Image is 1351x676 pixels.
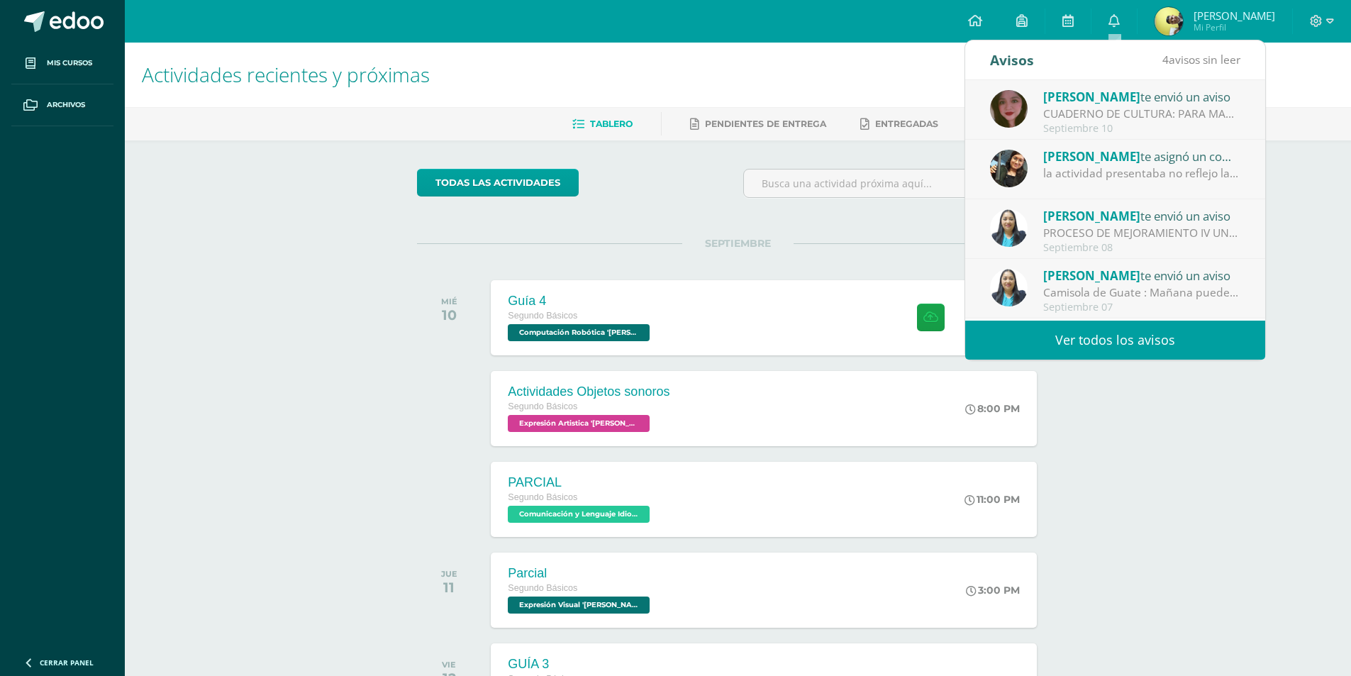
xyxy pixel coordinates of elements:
div: la actividad presentaba no reflejo la sincronización ni ritmos solicitados [1043,165,1240,182]
span: Comunicación y Lenguaje Idioma Extranjero 'Miguel Angel ' [508,506,650,523]
span: Archivos [47,99,85,111]
a: Mis cursos [11,43,113,84]
input: Busca una actividad próxima aquí... [744,170,1058,197]
img: 76ba8faa5d35b300633ec217a03f91ef.png [990,90,1028,128]
div: te asignó un comentario en 'Mayumaná' para 'Expresión Artistica' [1043,147,1240,165]
span: [PERSON_NAME] [1043,148,1140,165]
span: Actividades recientes y próximas [142,61,430,88]
span: Expresión Artistica 'Miguel Angel ' [508,415,650,432]
span: [PERSON_NAME] [1043,208,1140,224]
span: [PERSON_NAME] [1043,267,1140,284]
span: 4 [1162,52,1169,67]
span: avisos sin leer [1162,52,1240,67]
span: Segundo Básicos [508,311,577,321]
img: 49168807a2b8cca0ef2119beca2bd5ad.png [990,269,1028,306]
span: Segundo Básicos [508,401,577,411]
a: Pendientes de entrega [690,113,826,135]
span: Entregadas [875,118,938,129]
div: PARCIAL [508,475,653,490]
span: Segundo Básicos [508,492,577,502]
div: JUE [441,569,457,579]
span: Mi Perfil [1194,21,1275,33]
div: 11 [441,579,457,596]
div: PROCESO DE MEJORAMIENTO IV UNIDAD: Bendiciones a cada uno El día de hoy estará disponible el comp... [1043,225,1240,241]
div: Septiembre 07 [1043,301,1240,314]
div: CUADERNO DE CULTURA: PARA MAÑANA TRAER EL CUADERNO DE CULTURA AL DÍA. YA QUE HOY NO DIO TIEMPO DE... [1043,106,1240,122]
a: Entregadas [860,113,938,135]
img: afbb90b42ddb8510e0c4b806fbdf27cc.png [990,150,1028,187]
div: 11:00 PM [964,493,1020,506]
div: GUÍA 3 [508,657,653,672]
span: Cerrar panel [40,658,94,667]
img: fe7658234b4a9cdc706125f86f24d87e.png [1155,7,1183,35]
a: todas las Actividades [417,169,579,196]
span: [PERSON_NAME] [1194,9,1275,23]
img: 49168807a2b8cca0ef2119beca2bd5ad.png [990,209,1028,247]
span: Pendientes de entrega [705,118,826,129]
a: Tablero [572,113,633,135]
div: Actividades Objetos sonoros [508,384,669,399]
div: Parcial [508,566,653,581]
div: Septiembre 08 [1043,242,1240,254]
div: VIE [442,660,456,670]
a: Archivos [11,84,113,126]
span: Computación Robótica 'Miguel Angel' [508,324,650,341]
div: 3:00 PM [966,584,1020,597]
span: [PERSON_NAME] [1043,89,1140,105]
div: Guía 4 [508,294,653,309]
div: 8:00 PM [965,402,1020,415]
a: Ver todos los avisos [965,321,1265,360]
div: MIÉ [441,297,457,306]
span: Mis cursos [47,57,92,69]
span: SEPTIEMBRE [682,237,794,250]
div: 10 [441,306,457,323]
span: Expresión Visual 'Miguel Angel' [508,597,650,614]
span: Tablero [590,118,633,129]
div: Camisola de Guate : Mañana pueden llegar con la playera de la selección siempre aportando su cola... [1043,284,1240,301]
div: Avisos [990,40,1034,79]
span: Segundo Básicos [508,583,577,593]
div: Septiembre 10 [1043,123,1240,135]
div: te envió un aviso [1043,266,1240,284]
div: te envió un aviso [1043,206,1240,225]
div: te envió un aviso [1043,87,1240,106]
